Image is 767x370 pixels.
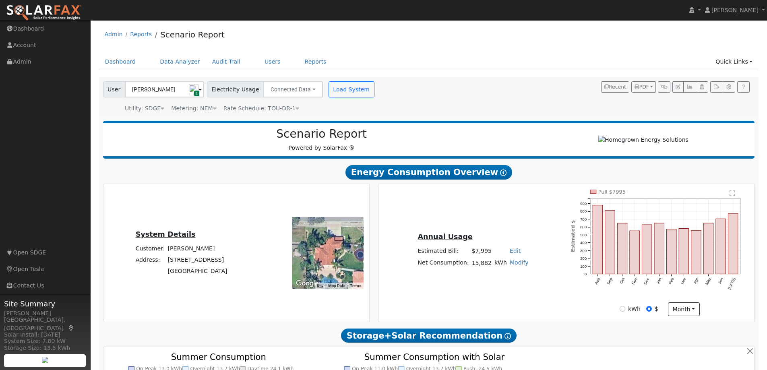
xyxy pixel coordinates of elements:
[667,229,676,274] rect: onclick=""
[705,277,712,286] text: May
[493,257,508,269] td: kWh
[134,243,166,254] td: Customer:
[4,331,86,339] div: Solar Install: [DATE]
[580,256,587,260] text: 200
[580,233,587,237] text: 500
[160,30,225,39] a: Scenario Report
[580,240,587,245] text: 400
[107,127,536,152] div: Powered by SolarFax ®
[4,344,86,352] div: Storage Size: 13.5 kWh
[341,329,517,343] span: Storage+Solar Recommendation
[580,209,587,213] text: 800
[166,254,229,265] td: [STREET_ADDRESS]
[4,298,86,309] span: Site Summary
[134,254,166,265] td: Address:
[223,105,300,112] span: Alias: None
[570,220,576,252] text: Estimated $
[601,81,629,93] button: Recent
[510,259,529,266] a: Modify
[207,81,264,97] span: Electricity Usage
[103,81,125,97] span: User
[580,225,587,229] text: 600
[166,266,229,277] td: [GEOGRAPHIC_DATA]
[642,225,652,274] rect: onclick=""
[4,337,86,345] div: System Size: 7.80 kW
[166,243,229,254] td: [PERSON_NAME]
[711,7,759,13] span: [PERSON_NAME]
[154,54,206,69] a: Data Analyzer
[710,81,723,93] button: Export Interval Data
[606,277,614,285] text: Sep
[171,104,216,113] div: Metering: NEM
[130,31,152,37] a: Reports
[418,233,472,241] u: Annual Usage
[646,306,652,312] input: $
[294,278,320,289] img: Google
[643,277,650,285] text: Dec
[125,104,164,113] div: Utility: SDGE
[294,278,320,289] a: Open this area in Google Maps (opens a new window)
[580,217,587,221] text: 700
[723,81,735,93] button: Settings
[470,246,493,257] td: $7,995
[605,210,615,274] rect: onclick=""
[654,223,664,274] rect: onclick=""
[598,189,626,195] text: Pull $7995
[598,136,688,144] img: Homegrown Energy Solutions
[105,31,123,37] a: Admin
[4,309,86,318] div: [PERSON_NAME]
[594,277,601,285] text: Aug
[42,357,48,363] img: retrieve
[683,81,696,93] button: Multi-Series Graph
[672,81,684,93] button: Edit User
[668,277,675,285] text: Feb
[728,213,738,274] rect: onclick=""
[727,277,736,290] text: [DATE]
[730,190,736,196] text: 
[317,283,323,289] button: Keyboard shortcuts
[717,277,724,285] text: Jun
[585,272,587,276] text: 0
[299,54,333,69] a: Reports
[696,81,708,93] button: Login As
[416,257,470,269] td: Net Consumption:
[658,81,670,93] button: Generate Report Link
[704,223,713,274] rect: onclick=""
[716,219,726,274] rect: onclick=""
[328,283,345,289] button: Map Data
[630,231,639,274] rect: onclick=""
[171,352,266,362] text: Summer Consumption
[189,85,198,94] img: npw-badge-icon.svg
[470,257,493,269] td: 15,882
[620,306,625,312] input: kWh
[350,283,361,288] a: Terms
[628,305,641,313] label: kWh
[4,316,86,333] div: [GEOGRAPHIC_DATA], [GEOGRAPHIC_DATA]
[68,325,75,331] a: Map
[631,277,638,285] text: Nov
[364,352,505,362] text: Summer Consumption with Solar
[6,4,82,21] img: SolarFax
[635,84,649,90] span: PDF
[206,54,246,69] a: Audit Trail
[679,229,689,274] rect: onclick=""
[500,169,507,176] i: Show Help
[258,54,287,69] a: Users
[136,230,196,238] u: System Details
[631,81,656,93] button: PDF
[416,246,470,257] td: Estimated Bill:
[580,248,587,253] text: 300
[709,54,759,69] a: Quick Links
[329,81,374,97] button: Load System
[668,302,700,316] button: month
[691,230,701,274] rect: onclick=""
[580,264,587,269] text: 100
[618,223,627,274] rect: onclick=""
[619,277,626,285] text: Oct
[345,165,512,180] span: Energy Consumption Overview
[580,201,587,206] text: 900
[693,277,700,285] text: Apr
[111,127,532,141] h2: Scenario Report
[504,333,511,339] i: Show Help
[510,248,521,254] a: Edit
